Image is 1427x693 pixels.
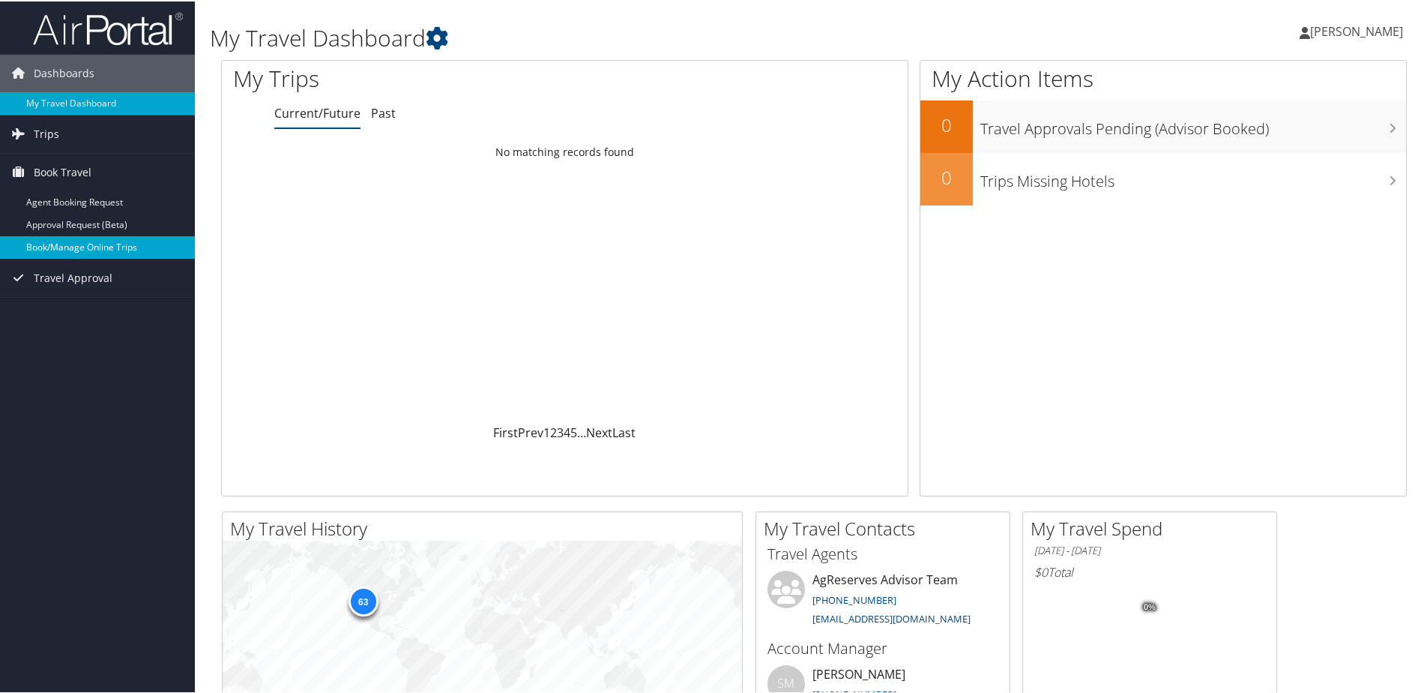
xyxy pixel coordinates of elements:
[764,514,1010,540] h2: My Travel Contacts
[577,423,586,439] span: …
[767,542,998,563] h3: Travel Agents
[760,569,1006,631] li: AgReserves Advisor Team
[612,423,636,439] a: Last
[1034,542,1265,556] h6: [DATE] - [DATE]
[34,53,94,91] span: Dashboards
[1034,562,1265,579] h6: Total
[920,99,1406,151] a: 0Travel Approvals Pending (Advisor Booked)
[980,109,1406,138] h3: Travel Approvals Pending (Advisor Booked)
[812,592,896,605] a: [PHONE_NUMBER]
[233,61,611,93] h1: My Trips
[34,152,91,190] span: Book Travel
[33,10,183,45] img: airportal-logo.png
[518,423,543,439] a: Prev
[550,423,557,439] a: 2
[493,423,518,439] a: First
[564,423,570,439] a: 4
[1300,7,1418,52] a: [PERSON_NAME]
[920,163,973,189] h2: 0
[543,423,550,439] a: 1
[1144,601,1156,610] tspan: 0%
[920,111,973,136] h2: 0
[812,610,971,624] a: [EMAIL_ADDRESS][DOMAIN_NAME]
[210,21,1016,52] h1: My Travel Dashboard
[348,585,378,615] div: 63
[570,423,577,439] a: 5
[1310,22,1403,38] span: [PERSON_NAME]
[222,137,908,164] td: No matching records found
[980,162,1406,190] h3: Trips Missing Hotels
[34,114,59,151] span: Trips
[1034,562,1048,579] span: $0
[230,514,742,540] h2: My Travel History
[1031,514,1276,540] h2: My Travel Spend
[586,423,612,439] a: Next
[767,637,998,658] h3: Account Manager
[557,423,564,439] a: 3
[920,61,1406,93] h1: My Action Items
[920,151,1406,204] a: 0Trips Missing Hotels
[371,103,396,120] a: Past
[274,103,360,120] a: Current/Future
[34,258,112,295] span: Travel Approval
